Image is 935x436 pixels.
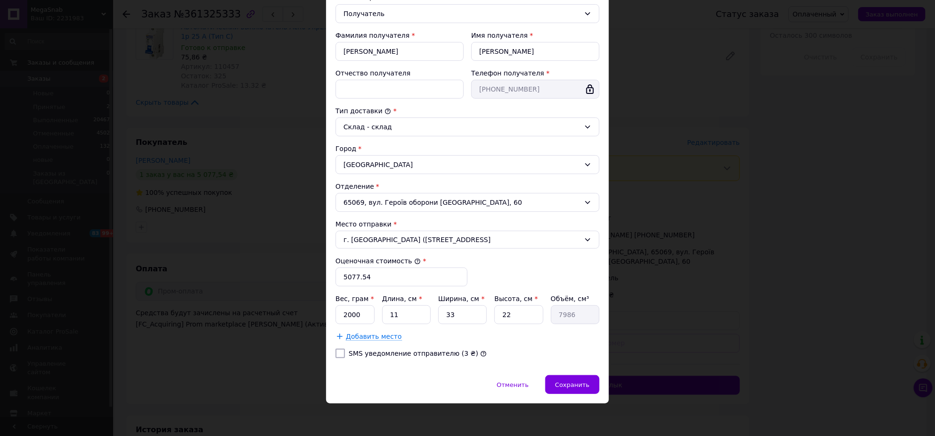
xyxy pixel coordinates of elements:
div: Склад - склад [344,122,580,132]
label: Оценочная стоимость [336,257,421,265]
div: [GEOGRAPHIC_DATA] [336,155,599,174]
label: Телефон получателя [471,69,544,77]
span: Сохранить [555,381,590,388]
span: Добавить место [346,333,402,341]
label: Отчество получателя [336,69,410,77]
label: Ширина, см [438,295,484,302]
span: Отменить [497,381,529,388]
div: 65069, вул. Героїв оборони [GEOGRAPHIC_DATA], 60 [336,193,599,212]
div: Место отправки [336,219,599,229]
div: Объём, см³ [551,294,599,303]
label: Вес, грам [336,295,374,302]
span: г. [GEOGRAPHIC_DATA] ([STREET_ADDRESS] [344,235,580,244]
label: Длина, см [382,295,422,302]
div: Тип доставки [336,106,599,116]
div: Получатель [344,8,580,19]
label: SMS уведомление отправителю (3 ₴) [349,350,478,357]
div: Отделение [336,182,599,191]
label: Фамилия получателя [336,32,410,39]
label: Высота, см [494,295,538,302]
input: +380 [471,80,599,99]
label: Имя получателя [471,32,528,39]
div: Город [336,144,599,153]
